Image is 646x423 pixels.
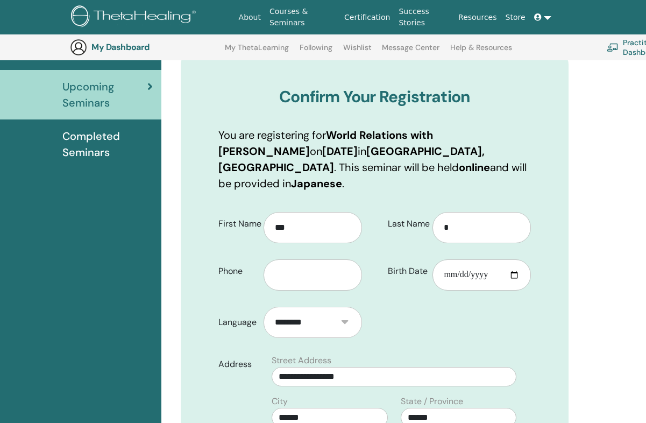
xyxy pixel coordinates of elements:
[235,8,265,27] a: About
[291,177,342,191] b: Japanese
[210,214,264,234] label: First Name
[401,395,463,408] label: State / Province
[70,39,87,56] img: generic-user-icon.jpg
[218,144,485,174] b: [GEOGRAPHIC_DATA], [GEOGRAPHIC_DATA]
[218,87,531,107] h3: Confirm Your Registration
[225,43,289,60] a: My ThetaLearning
[272,354,331,367] label: Street Address
[459,160,490,174] b: online
[380,214,433,234] label: Last Name
[210,354,265,375] label: Address
[322,144,358,158] b: [DATE]
[218,128,433,158] b: World Relations with [PERSON_NAME]
[501,8,530,27] a: Store
[454,8,501,27] a: Resources
[91,42,199,52] h3: My Dashboard
[382,43,439,60] a: Message Center
[272,395,288,408] label: City
[265,2,340,33] a: Courses & Seminars
[343,43,372,60] a: Wishlist
[210,261,264,281] label: Phone
[62,79,147,111] span: Upcoming Seminars
[394,2,454,33] a: Success Stories
[62,128,153,160] span: Completed Seminars
[340,8,394,27] a: Certification
[218,127,531,192] p: You are registering for on in . This seminar will be held and will be provided in .
[210,312,264,333] label: Language
[300,43,332,60] a: Following
[607,43,619,52] img: chalkboard-teacher.svg
[71,5,200,30] img: logo.png
[380,261,433,281] label: Birth Date
[450,43,512,60] a: Help & Resources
